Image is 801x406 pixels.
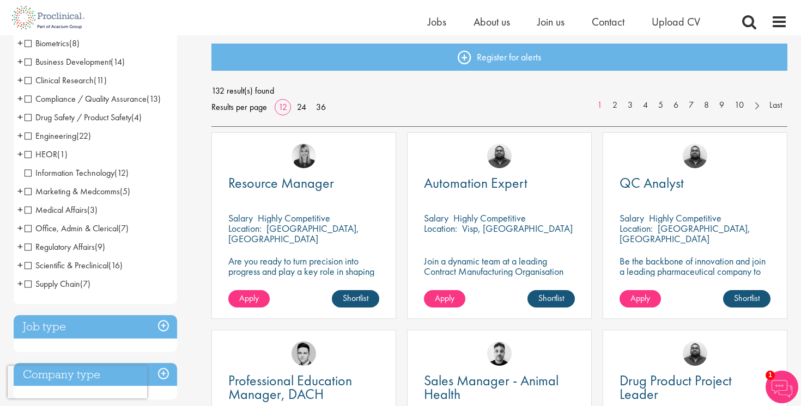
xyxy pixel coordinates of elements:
[25,93,147,104] span: Compliance / Quality Assurance
[275,101,291,113] a: 12
[25,56,111,67] span: Business Development
[228,212,253,224] span: Salary
[424,256,575,307] p: Join a dynamic team at a leading Contract Manufacturing Organisation (CMO) and contribute to grou...
[424,371,559,403] span: Sales Manager - Animal Health
[424,174,527,192] span: Automation Expert
[228,290,270,307] a: Apply
[424,222,457,235] span: Location:
[332,290,379,307] a: Shortlist
[94,75,107,86] span: (11)
[25,278,80,290] span: Supply Chain
[487,341,512,366] img: Dean Fisher
[622,99,638,112] a: 3
[228,374,379,401] a: Professional Education Manager, DACH
[239,292,259,304] span: Apply
[17,220,23,236] span: +
[25,223,118,234] span: Office, Admin & Clerical
[118,223,129,234] span: (7)
[683,99,699,112] a: 7
[25,93,161,104] span: Compliance / Quality Assurance
[25,38,69,49] span: Biometrics
[766,371,798,403] img: Chatbot
[25,223,129,234] span: Office, Admin & Clerical
[620,290,661,307] a: Apply
[87,204,98,216] span: (3)
[131,112,142,123] span: (4)
[211,44,788,71] a: Register for alerts
[25,112,142,123] span: Drug Safety / Product Safety
[228,174,334,192] span: Resource Manager
[462,222,573,235] p: Visp, [GEOGRAPHIC_DATA]
[17,90,23,107] span: +
[114,167,129,179] span: (12)
[228,222,359,245] p: [GEOGRAPHIC_DATA], [GEOGRAPHIC_DATA]
[292,341,316,366] img: Connor Lynes
[228,371,352,403] span: Professional Education Manager, DACH
[228,176,379,190] a: Resource Manager
[14,315,177,339] div: Job type
[652,15,700,29] a: Upload CV
[25,56,125,67] span: Business Development
[25,75,107,86] span: Clinical Research
[620,222,750,245] p: [GEOGRAPHIC_DATA], [GEOGRAPHIC_DATA]
[729,99,749,112] a: 10
[620,212,644,224] span: Salary
[25,112,131,123] span: Drug Safety / Product Safety
[527,290,575,307] a: Shortlist
[25,167,129,179] span: Information Technology
[228,256,379,287] p: Are you ready to turn precision into progress and play a key role in shaping the future of pharma...
[25,241,105,253] span: Regulatory Affairs
[435,292,454,304] span: Apply
[592,99,608,112] a: 1
[620,374,770,401] a: Drug Product Project Leader
[25,130,76,142] span: Engineering
[25,167,114,179] span: Information Technology
[620,371,732,403] span: Drug Product Project Leader
[17,257,23,273] span: +
[424,212,448,224] span: Salary
[57,149,68,160] span: (1)
[764,99,787,112] a: Last
[25,260,108,271] span: Scientific & Preclinical
[25,38,80,49] span: Biometrics
[17,109,23,125] span: +
[699,99,714,112] a: 8
[424,374,575,401] a: Sales Manager - Animal Health
[723,290,770,307] a: Shortlist
[120,186,130,197] span: (5)
[25,278,90,290] span: Supply Chain
[537,15,565,29] a: Join us
[487,144,512,168] a: Ashley Bennett
[17,53,23,70] span: +
[474,15,510,29] a: About us
[111,56,125,67] span: (14)
[8,366,147,398] iframe: reCAPTCHA
[25,149,57,160] span: HEOR
[683,144,707,168] img: Ashley Bennett
[638,99,653,112] a: 4
[14,363,177,386] div: Company type
[428,15,446,29] span: Jobs
[592,15,624,29] a: Contact
[630,292,650,304] span: Apply
[620,256,770,297] p: Be the backbone of innovation and join a leading pharmaceutical company to help keep life-changin...
[17,35,23,51] span: +
[766,371,775,380] span: 1
[25,186,120,197] span: Marketing & Medcomms
[292,144,316,168] img: Janelle Jones
[25,130,91,142] span: Engineering
[293,101,310,113] a: 24
[312,101,330,113] a: 36
[25,204,98,216] span: Medical Affairs
[76,130,91,142] span: (22)
[211,99,267,115] span: Results per page
[620,222,653,235] span: Location:
[17,183,23,199] span: +
[25,186,130,197] span: Marketing & Medcomms
[258,212,330,224] p: Highly Competitive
